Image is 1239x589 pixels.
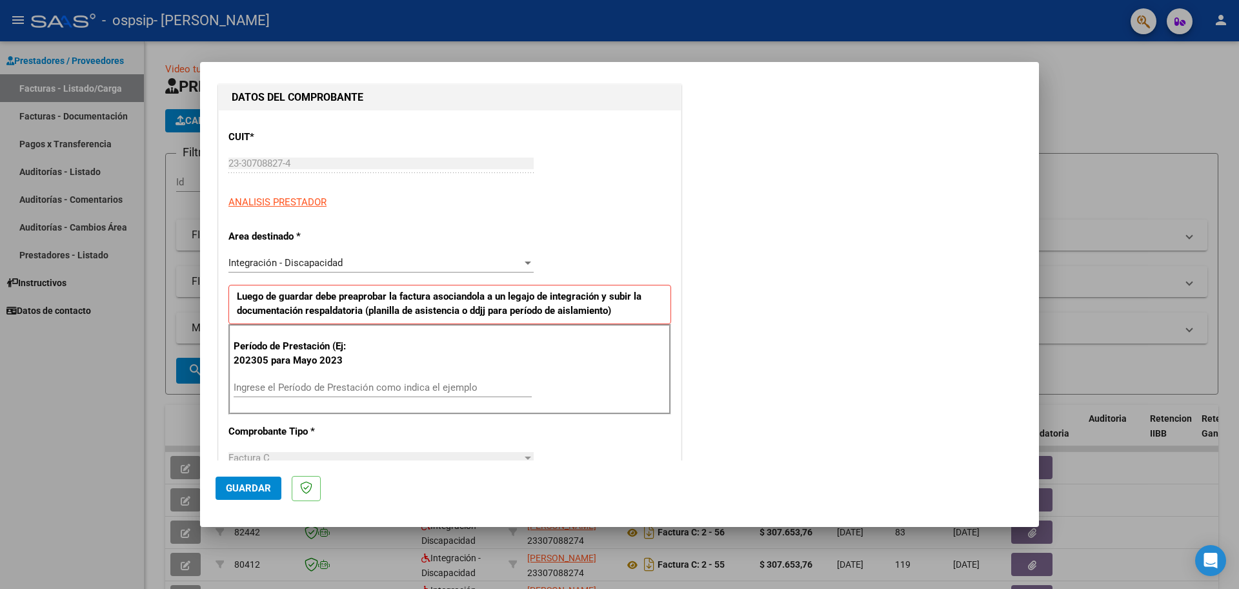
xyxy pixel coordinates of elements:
p: Período de Prestación (Ej: 202305 para Mayo 2023 [234,339,363,368]
span: Guardar [226,482,271,494]
span: Integración - Discapacidad [228,257,343,269]
span: Factura C [228,452,270,464]
div: Open Intercom Messenger [1195,545,1226,576]
p: CUIT [228,130,361,145]
p: Area destinado * [228,229,361,244]
span: ANALISIS PRESTADOR [228,196,327,208]
p: Comprobante Tipo * [228,424,361,439]
strong: DATOS DEL COMPROBANTE [232,91,363,103]
strong: Luego de guardar debe preaprobar la factura asociandola a un legajo de integración y subir la doc... [237,291,641,317]
button: Guardar [216,477,281,500]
